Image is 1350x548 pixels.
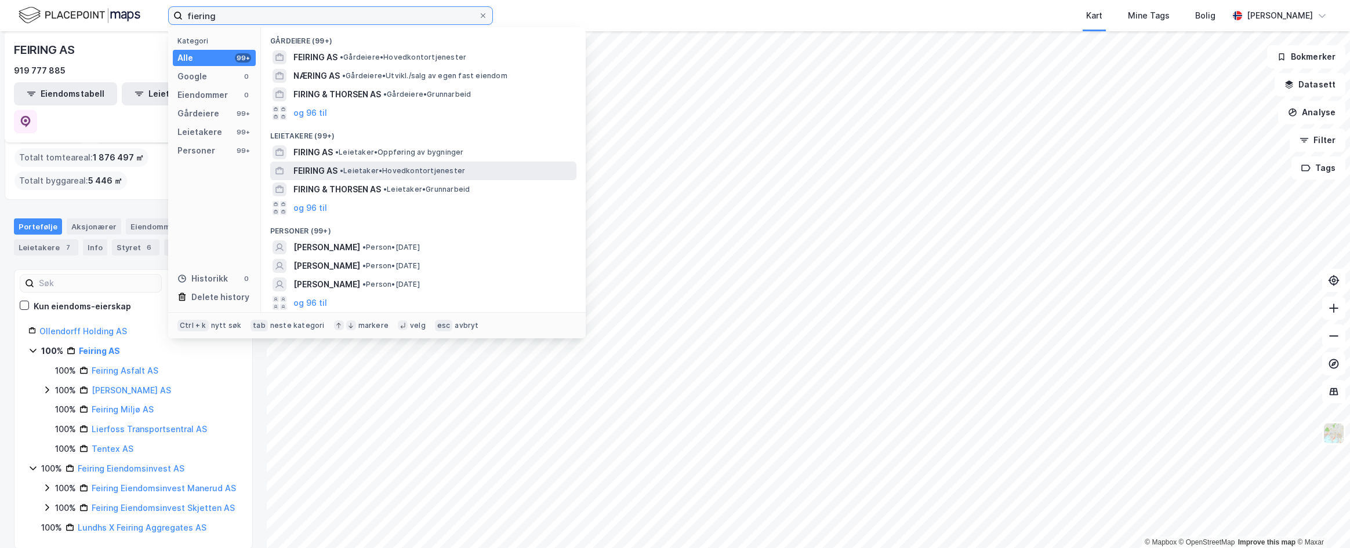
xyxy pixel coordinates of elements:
[293,259,360,273] span: [PERSON_NAME]
[55,501,76,515] div: 100%
[293,50,338,64] span: FEIRING AS
[293,164,338,178] span: FEIRING AS
[1267,45,1345,68] button: Bokmerker
[293,296,327,310] button: og 96 til
[55,364,76,378] div: 100%
[335,148,339,156] span: •
[92,404,154,414] a: Feiring Miljø AS
[362,280,366,288] span: •
[62,242,74,253] div: 7
[88,174,122,188] span: 5 446 ㎡
[242,274,251,283] div: 0
[191,290,249,304] div: Delete history
[93,151,144,165] span: 1 876 497 ㎡
[340,53,343,61] span: •
[55,481,76,495] div: 100%
[261,27,586,48] div: Gårdeiere (99+)
[41,344,63,358] div: 100%
[14,82,117,105] button: Eiendomstabell
[14,41,77,59] div: FEIRING AS
[293,277,360,291] span: [PERSON_NAME]
[293,182,381,196] span: FIRING & THORSEN AS
[14,148,148,167] div: Totalt tomteareal :
[1195,9,1215,23] div: Bolig
[1128,9,1170,23] div: Mine Tags
[340,166,343,175] span: •
[1179,538,1235,546] a: OpenStreetMap
[235,109,251,118] div: 99+
[211,321,242,330] div: nytt søk
[358,321,389,330] div: markere
[41,521,62,535] div: 100%
[183,7,478,24] input: Søk på adresse, matrikkel, gårdeiere, leietakere eller personer
[41,462,62,476] div: 100%
[293,145,333,159] span: FIRING AS
[261,122,586,143] div: Leietakere (99+)
[67,218,121,235] div: Aksjonærer
[92,503,235,513] a: Feiring Eiendomsinvest Skjetten AS
[14,171,127,190] div: Totalt byggareal :
[177,36,256,45] div: Kategori
[55,383,76,397] div: 100%
[293,69,340,83] span: NÆRING AS
[1292,492,1350,548] iframe: Chat Widget
[177,272,228,286] div: Historikk
[1291,156,1345,180] button: Tags
[293,87,381,101] span: FIRING & THORSEN AS
[1247,9,1313,23] div: [PERSON_NAME]
[112,239,159,255] div: Styret
[1278,101,1345,124] button: Analyse
[55,422,76,436] div: 100%
[335,148,464,157] span: Leietaker • Oppføring av bygninger
[1292,492,1350,548] div: Kontrollprogram for chat
[383,185,387,193] span: •
[14,218,62,235] div: Portefølje
[177,144,215,158] div: Personer
[455,321,478,330] div: avbryt
[362,261,366,270] span: •
[261,217,586,238] div: Personer (99+)
[164,239,244,255] div: Transaksjoner
[92,424,207,434] a: Lierfoss Transportsentral AS
[78,523,206,532] a: Lundhs X Feiring Aggregates AS
[235,127,251,137] div: 99+
[1086,9,1102,23] div: Kart
[55,403,76,417] div: 100%
[383,185,470,194] span: Leietaker • Grunnarbeid
[14,64,66,78] div: 919 777 885
[177,320,209,331] div: Ctrl + k
[177,88,228,102] div: Eiendommer
[92,366,158,375] a: Feiring Asfalt AS
[19,5,140,25] img: logo.f888ab2527a4732fd821a326f86c7f29.svg
[34,299,131,313] div: Kun eiendoms-eierskap
[342,71,507,81] span: Gårdeiere • Utvikl./salg av egen fast eiendom
[1290,129,1345,152] button: Filter
[235,146,251,155] div: 99+
[92,385,171,395] a: [PERSON_NAME] AS
[79,346,120,356] a: Feiring AS
[34,275,161,292] input: Søk
[362,261,420,271] span: Person • [DATE]
[1145,538,1177,546] a: Mapbox
[242,72,251,81] div: 0
[177,125,222,139] div: Leietakere
[1323,422,1345,444] img: Z
[14,239,78,255] div: Leietakere
[435,320,453,331] div: esc
[362,243,420,252] span: Person • [DATE]
[92,483,236,493] a: Feiring Eiendomsinvest Manerud AS
[177,70,207,83] div: Google
[55,442,76,456] div: 100%
[342,71,346,80] span: •
[340,53,466,62] span: Gårdeiere • Hovedkontortjenester
[242,90,251,100] div: 0
[410,321,426,330] div: velg
[383,90,387,98] span: •
[177,51,193,65] div: Alle
[251,320,268,331] div: tab
[1238,538,1295,546] a: Improve this map
[177,107,219,120] div: Gårdeiere
[39,326,127,336] a: Ollendorff Holding AS
[293,106,327,120] button: og 96 til
[270,321,325,330] div: neste kategori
